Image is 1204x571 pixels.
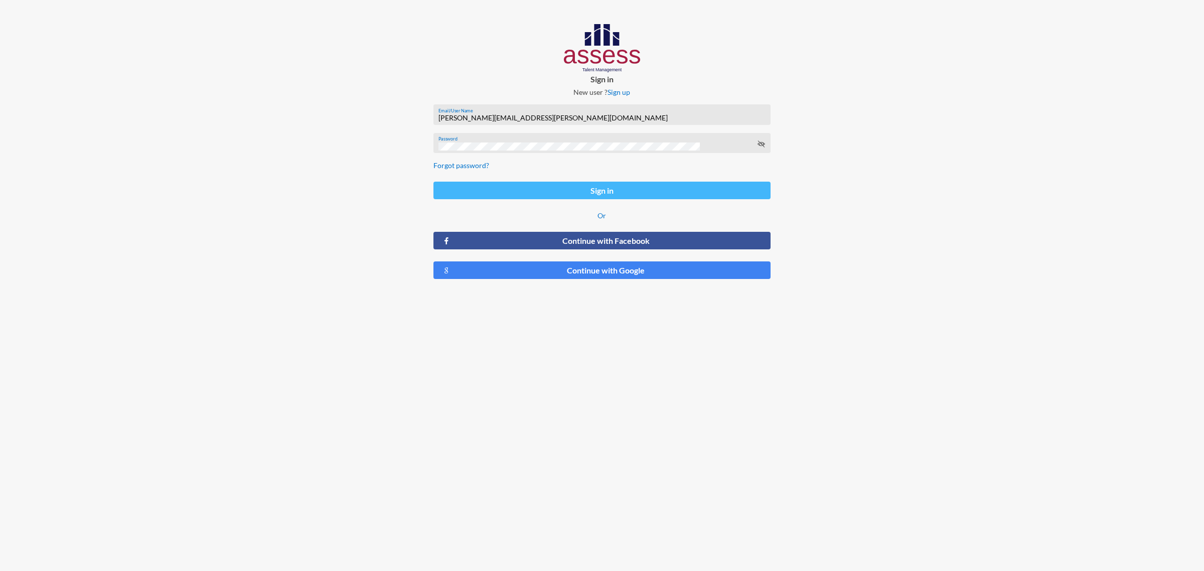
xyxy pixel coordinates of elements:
button: Continue with Facebook [433,232,771,249]
p: Or [433,211,771,220]
a: Sign up [608,88,630,96]
img: AssessLogoo.svg [564,24,641,72]
input: Email/User Name [438,114,765,122]
p: Sign in [425,74,779,84]
button: Sign in [433,182,771,199]
p: New user ? [425,88,779,96]
button: Continue with Google [433,261,771,279]
a: Forgot password? [433,161,489,170]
